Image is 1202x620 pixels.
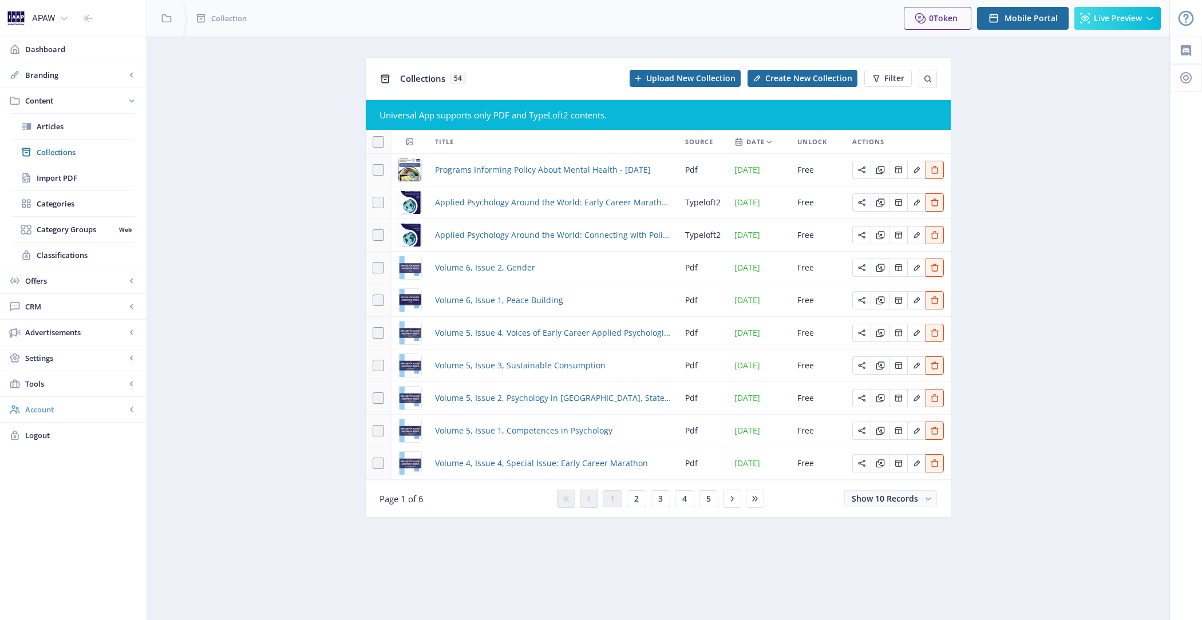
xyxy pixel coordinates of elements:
button: 2 [627,490,646,507]
span: Branding [25,69,126,81]
span: Mobile Portal [1005,14,1058,23]
span: Volume 6, Issue 2, Gender [435,261,535,275]
span: Date [746,135,765,149]
a: Volume 4, Issue 4, Special Issue: Early Career Marathon [435,456,648,470]
span: Volume 6, Issue 1, Peace Building [435,293,563,307]
button: Mobile Portal [977,7,1069,30]
span: Category Groups [37,224,115,235]
td: pdf [678,415,727,447]
span: Show 10 Records [852,493,918,504]
button: Live Preview [1074,7,1161,30]
a: Volume 5, Issue 4, Voices of Early Career Applied Psychologists [435,326,671,340]
a: Edit page [926,327,944,337]
span: Tools [25,378,126,390]
button: Create New Collection [748,70,857,87]
a: Edit page [926,359,944,370]
span: Source [685,135,713,149]
span: Volume 5, Issue 1, Competences in Psychology [435,424,612,438]
td: [DATE] [727,219,790,252]
a: Edit page [871,424,889,435]
a: Edit page [889,294,907,305]
app-collection-view: Collections [365,57,951,518]
span: Collection [211,13,247,24]
a: Programs Informing Policy About Mental Health - [DATE] [435,163,651,177]
a: Categories [11,191,135,216]
button: 1 [603,490,622,507]
a: Edit page [926,196,944,207]
span: Import PDF [37,172,135,184]
a: Edit page [907,294,926,305]
button: 0Token [904,7,971,30]
a: Edit page [852,261,871,272]
span: Collections [37,146,135,158]
td: typeloft2 [678,186,727,219]
span: Title [435,135,454,149]
td: Free [790,415,845,447]
a: Category GroupsWeb [11,217,135,242]
a: Import PDF [11,165,135,190]
button: Filter [864,70,912,87]
td: pdf [678,154,727,186]
a: Edit page [926,294,944,305]
a: Edit page [907,392,926,403]
a: Edit page [852,196,871,207]
div: APAW [32,6,55,31]
img: cover.jpg [398,289,421,312]
a: Edit page [889,457,907,468]
a: Edit page [926,229,944,240]
span: Settings [25,352,126,364]
a: Edit page [926,424,944,435]
a: Classifications [11,243,135,268]
span: 3 [658,494,663,503]
td: Free [790,186,845,219]
td: [DATE] [727,317,790,349]
button: Upload New Collection [630,70,741,87]
a: Edit page [871,196,889,207]
td: typeloft2 [678,219,727,252]
a: Edit page [871,261,889,272]
a: Edit page [852,424,871,435]
td: pdf [678,317,727,349]
span: Applied Psychology Around the World: Early Career Marathon: Integrating Research and Practice Thr... [435,196,671,209]
a: Volume 5, Issue 2, Psychology in [GEOGRAPHIC_DATA], State of the Art [435,391,671,405]
span: 54 [450,73,466,84]
span: CRM [25,301,126,312]
a: Edit page [871,392,889,403]
button: 3 [651,490,670,507]
a: Edit page [907,196,926,207]
span: Create New Collection [765,74,852,83]
img: cover.jpg [398,452,421,475]
td: Free [790,219,845,252]
span: 1 [610,494,615,503]
span: Filter [884,74,904,83]
a: Edit page [907,261,926,272]
a: Edit page [852,327,871,337]
img: 94bfb64e-6fc1-4faa-92ae-d42304f7c417.png [7,9,25,27]
td: [DATE] [727,415,790,447]
td: Free [790,154,845,186]
td: pdf [678,382,727,415]
td: Free [790,252,845,284]
span: Unlock [797,135,827,149]
a: Edit page [852,229,871,240]
td: Free [790,349,845,382]
td: pdf [678,284,727,317]
a: Edit page [852,457,871,468]
span: Volume 5, Issue 3, Sustainable Consumption [435,359,606,372]
td: Free [790,284,845,317]
td: pdf [678,252,727,284]
a: Edit page [871,229,889,240]
td: Free [790,447,845,480]
span: 5 [706,494,711,503]
a: Edit page [889,359,907,370]
span: Dashboard [25,43,137,55]
span: Account [25,404,126,415]
span: Classifications [37,249,135,261]
span: Token [934,13,958,23]
a: Edit page [889,424,907,435]
img: cover.jpg [398,419,421,442]
td: Free [790,317,845,349]
nb-badge: Web [115,224,135,235]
